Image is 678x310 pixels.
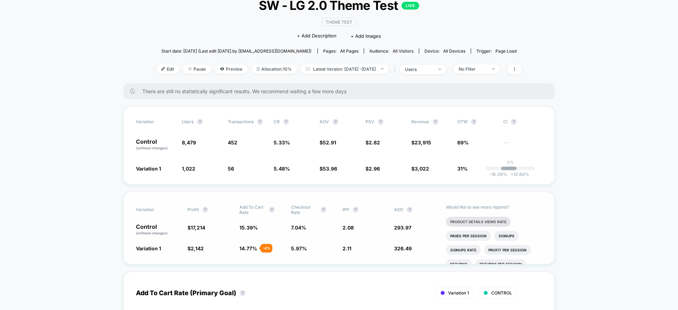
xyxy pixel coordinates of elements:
p: LIVE [402,2,419,10]
img: end [188,67,192,71]
span: CR [274,119,280,124]
span: Checkout Rate [291,204,317,215]
span: Revenue [411,119,429,124]
span: All Visitors [393,48,414,54]
button: ? [269,207,275,213]
span: 2.96 [369,166,380,172]
span: 31% [457,166,468,172]
span: IPP [343,207,349,212]
img: rebalance [257,67,260,71]
span: Device: [419,48,471,54]
span: Profit [188,207,199,212]
img: end [439,68,441,70]
span: (without changes) [136,231,168,235]
p: 0% [507,160,514,165]
span: Preview [215,64,248,74]
span: 1,022 [182,166,195,172]
div: - 4 % [261,244,272,252]
span: Pause [183,64,211,74]
li: Profit Per Session [484,245,531,255]
span: 293.97 [394,225,411,231]
span: + Add Description [297,32,337,40]
span: CONTROL [491,290,512,296]
span: Transactions [228,119,254,124]
span: 56 [228,166,234,172]
button: ? [257,119,263,125]
span: 2,142 [191,245,204,251]
span: 2.08 [343,225,354,231]
button: ? [471,119,477,125]
div: Pages: [323,48,358,54]
span: Variation [136,204,175,215]
span: --- [503,141,542,151]
span: 53.96 [323,166,337,172]
button: ? [333,119,338,125]
span: Page Load [495,48,517,54]
p: Control [136,224,180,236]
span: Add To Cart Rate [239,204,266,215]
span: OTW [457,119,496,125]
span: 23,915 [415,139,431,145]
span: Edit [156,64,179,74]
span: $ [411,139,431,145]
span: $ [411,166,429,172]
span: 2.82 [369,139,380,145]
span: 5.33 % [274,139,290,145]
p: Control [136,139,175,151]
span: users [182,119,194,124]
button: ? [433,119,438,125]
span: 5.48 % [274,166,290,172]
span: $ [188,245,204,251]
button: ? [353,207,358,213]
span: Variation 1 [136,245,161,251]
button: ? [407,207,412,213]
span: -18.39 % [489,172,507,177]
button: ? [240,290,245,296]
span: AOV [320,119,329,124]
p: Would like to see more reports? [446,204,542,210]
span: (without changes) [136,146,168,150]
span: CI [503,119,542,125]
span: Allocation: 10% [251,64,297,74]
span: all pages [340,48,358,54]
img: end [492,68,495,70]
img: calendar [306,67,310,71]
span: $ [320,166,337,172]
li: Pages Per Session [446,231,491,241]
span: Start date: [DATE] (Last edit [DATE] by [EMAIL_ADDRESS][DOMAIN_NAME]) [161,48,311,54]
span: Variation 1 [136,166,161,172]
button: ? [283,119,289,125]
button: ? [202,207,208,213]
span: + [511,172,513,177]
span: 8,479 [182,139,196,145]
span: $ [188,225,205,231]
span: 2.11 [343,245,351,251]
button: ? [321,207,326,213]
span: 15.39 % [239,225,258,231]
span: 3,022 [415,166,429,172]
p: | [510,165,511,170]
span: | [392,64,400,74]
span: 17,214 [191,225,205,231]
li: Returns [446,259,472,269]
button: ? [511,119,517,125]
span: Variation 1 [448,290,469,296]
span: There are still no statistically significant results. We recommend waiting a few more days [142,88,541,94]
span: Theme Test [322,18,356,26]
div: Audience: [369,48,414,54]
span: 69% [457,139,469,145]
div: Trigger: [476,48,517,54]
div: users [405,67,433,72]
span: 14.77 % [239,245,257,251]
div: No Filter [459,66,487,72]
li: Signups [494,231,519,241]
li: Signups Rate [446,245,481,255]
span: + Add Images [351,33,381,39]
button: ? [197,119,203,125]
li: Product Details Views Rate [446,217,511,227]
span: 5.97 % [291,245,307,251]
span: all devices [443,48,465,54]
span: 7.04 % [291,225,306,231]
span: Latest Version: [DATE] - [DATE] [301,64,389,74]
li: Returns Per Session [475,259,526,269]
